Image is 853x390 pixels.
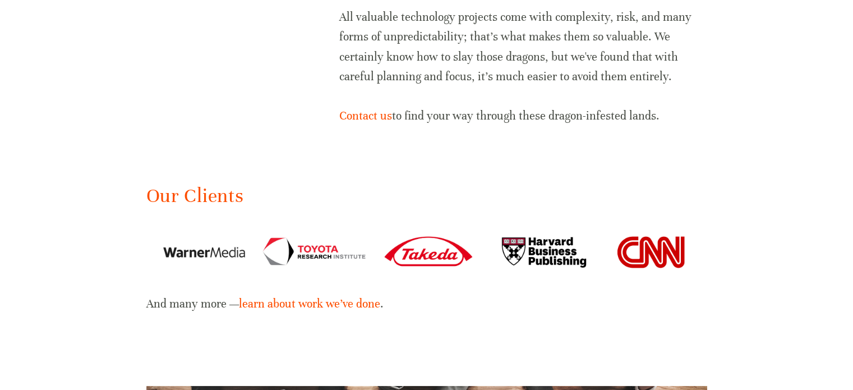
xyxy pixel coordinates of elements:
p: All valuable technology projects come with complexity, risk, and many forms of unpredictability; ... [339,7,707,86]
a: learn about work we’ve done [239,297,380,311]
a: Contact us [339,109,392,123]
p: to find your way through these dragon-infested lands. [339,106,707,126]
p: And many more — . [146,294,707,314]
h2: Our Clients [146,183,707,209]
